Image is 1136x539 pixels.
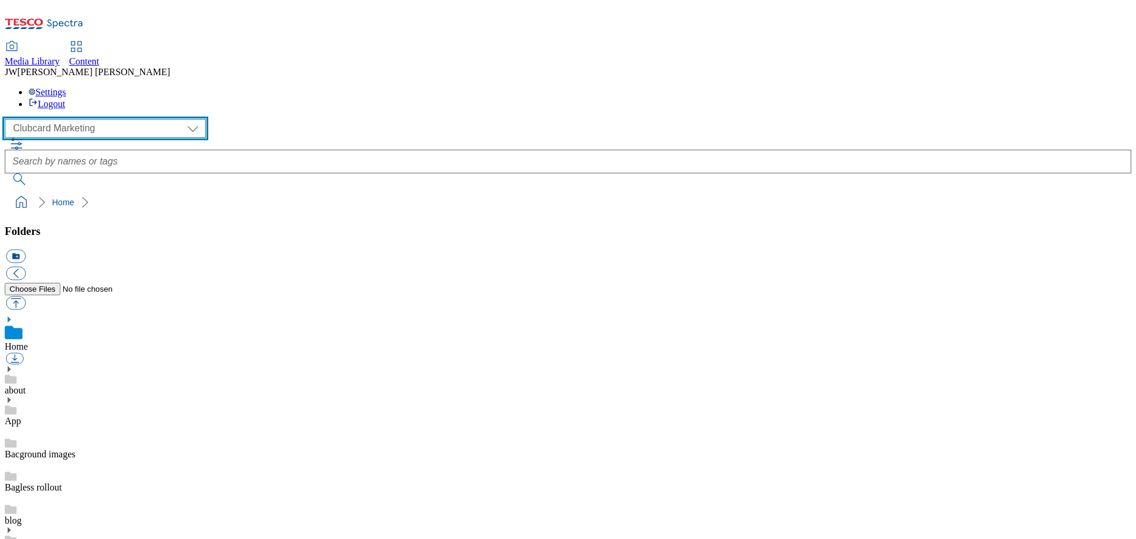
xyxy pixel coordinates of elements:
[69,56,99,66] span: Content
[5,67,17,77] span: JW
[52,198,74,207] a: Home
[5,150,1131,173] input: Search by names or tags
[5,482,62,492] a: Bagless rollout
[5,416,21,426] a: App
[5,385,26,395] a: about
[5,42,60,67] a: Media Library
[17,67,170,77] span: [PERSON_NAME] [PERSON_NAME]
[5,449,76,459] a: Bacground images
[5,56,60,66] span: Media Library
[5,191,1131,214] nav: breadcrumb
[5,225,1131,238] h3: Folders
[5,341,28,351] a: Home
[69,42,99,67] a: Content
[5,515,21,525] a: blog
[28,87,66,97] a: Settings
[12,193,31,212] a: home
[28,99,65,109] a: Logout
